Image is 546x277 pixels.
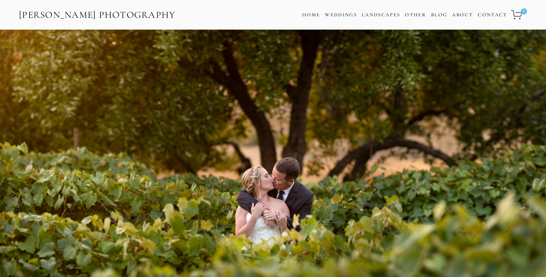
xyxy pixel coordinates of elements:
[18,6,176,24] a: [PERSON_NAME] Photography
[452,9,473,20] a: About
[405,12,426,18] a: Other
[521,8,527,14] span: 0
[325,12,357,18] a: Weddings
[431,9,447,20] a: Blog
[362,12,400,18] a: Landscapes
[478,9,507,20] a: Contact
[302,9,320,20] a: Home
[510,6,528,24] a: 0 items in cart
